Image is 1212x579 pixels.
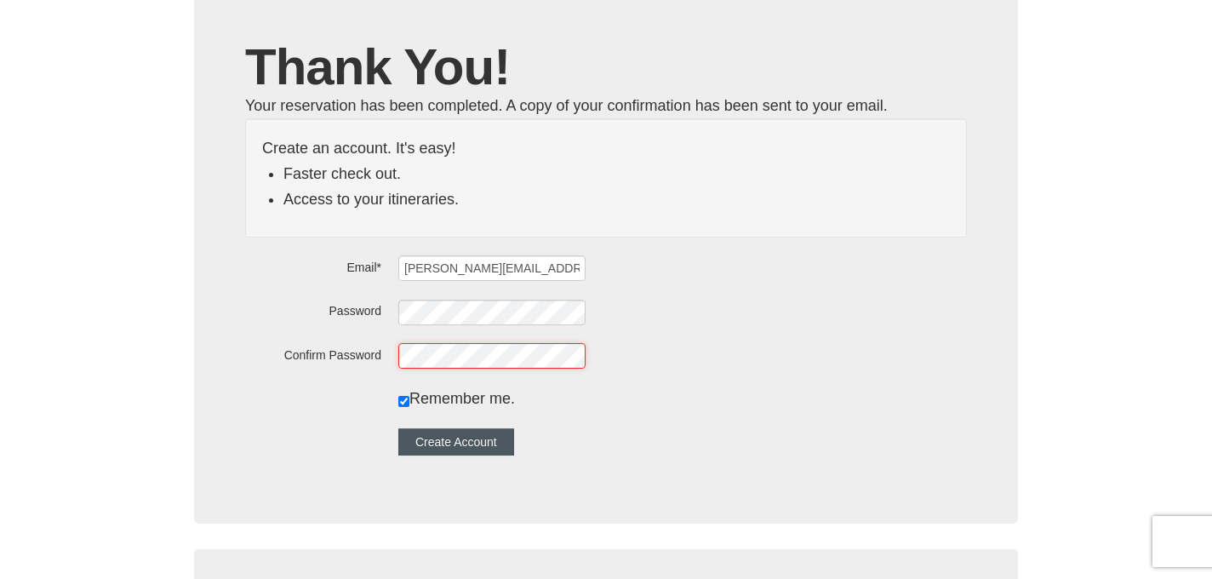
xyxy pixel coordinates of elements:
h1: Thank You! [245,42,967,93]
div: Your reservation has been completed. A copy of your confirmation has been sent to your email. [245,93,967,118]
button: Create Account [398,428,514,456]
input: Email* [398,255,586,281]
li: Faster check out. [283,161,950,186]
label: Password [245,298,381,319]
div: Create an account. It's easy! [245,118,967,238]
div: Remember me. [398,386,967,411]
li: Access to your itineraries. [283,186,950,212]
label: Email* [245,255,381,276]
label: Confirm Password [245,342,381,364]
